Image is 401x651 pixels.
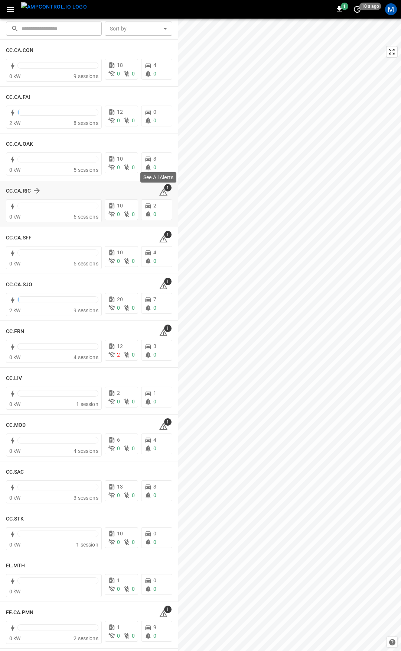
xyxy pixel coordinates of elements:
h6: CC.LIV [6,374,22,383]
span: 0 [153,164,156,170]
span: 0 kW [9,261,21,267]
h6: CC.CA.CON [6,46,33,55]
span: 0 kW [9,495,21,501]
span: 1 session [76,401,98,407]
span: 0 [132,258,135,264]
span: 0 [153,71,156,77]
h6: CC.FRN [6,328,25,336]
div: profile-icon [385,3,397,15]
canvas: Map [178,19,401,651]
span: 0 [132,117,135,123]
span: 1 [117,577,120,583]
span: 1 session [76,542,98,548]
span: 0 [132,164,135,170]
span: 1 [164,231,172,238]
span: 0 [153,577,156,583]
span: 0 [132,492,135,498]
span: 0 kW [9,589,21,594]
span: 0 kW [9,635,21,641]
span: 0 [132,211,135,217]
p: See All Alerts [143,174,173,181]
span: 10 [117,249,123,255]
span: 10 [117,203,123,209]
span: 0 kW [9,448,21,454]
span: 0 [153,109,156,115]
span: 0 [153,586,156,592]
span: 3 [153,484,156,490]
span: 3 [153,343,156,349]
span: 2 [153,203,156,209]
span: 2 kW [9,120,21,126]
span: 4 [153,249,156,255]
span: 12 [117,343,123,349]
span: 0 [117,305,120,311]
span: 8 sessions [74,120,98,126]
span: 1 [164,606,172,613]
h6: CC.CA.SJO [6,281,32,289]
span: 0 [132,399,135,405]
span: 1 [341,3,348,10]
span: 0 [132,71,135,77]
span: 2 [117,390,120,396]
span: 1 [164,325,172,332]
span: 0 [153,352,156,358]
span: 0 [117,399,120,405]
button: set refresh interval [351,3,363,15]
span: 2 sessions [74,635,98,641]
span: 4 sessions [74,448,98,454]
span: 0 kW [9,401,21,407]
span: 0 kW [9,167,21,173]
span: 0 [132,586,135,592]
h6: CC.CA.OAK [6,140,33,148]
span: 6 [117,437,120,443]
span: 0 [153,211,156,217]
span: 10 [117,156,123,162]
span: 0 [117,539,120,545]
span: 0 [132,305,135,311]
span: 0 [117,164,120,170]
span: 0 [117,258,120,264]
span: 0 [117,445,120,451]
h6: CC.MOD [6,421,26,429]
span: 0 [153,633,156,639]
h6: FE.CA.PMN [6,609,33,617]
span: 10 s ago [359,3,381,10]
span: 0 kW [9,354,21,360]
span: 4 [153,62,156,68]
img: ampcontrol.io logo [21,2,87,12]
span: 1 [117,624,120,630]
span: 0 [117,492,120,498]
span: 1 [164,418,172,426]
span: 1 [153,390,156,396]
span: 0 kW [9,542,21,548]
span: 0 [153,258,156,264]
span: 1 [164,278,172,285]
span: 12 [117,109,123,115]
span: 0 [117,211,120,217]
span: 0 [132,352,135,358]
span: 4 sessions [74,354,98,360]
span: 13 [117,484,123,490]
span: 3 [153,156,156,162]
span: 0 [117,633,120,639]
span: 0 [153,531,156,536]
span: 0 kW [9,73,21,79]
span: 0 [153,117,156,123]
h6: CC.CA.SFF [6,234,32,242]
span: 2 kW [9,307,21,313]
span: 6 sessions [74,214,98,220]
span: 0 kW [9,214,21,220]
h6: CC.CA.RIC [6,187,31,195]
span: 9 sessions [74,73,98,79]
span: 0 [132,539,135,545]
h6: CC.SAC [6,468,24,476]
span: 0 [153,399,156,405]
span: 2 [117,352,120,358]
span: 5 sessions [74,167,98,173]
span: 0 [117,586,120,592]
span: 4 [153,437,156,443]
span: 0 [153,492,156,498]
span: 3 sessions [74,495,98,501]
span: 0 [153,445,156,451]
span: 1 [164,184,172,191]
